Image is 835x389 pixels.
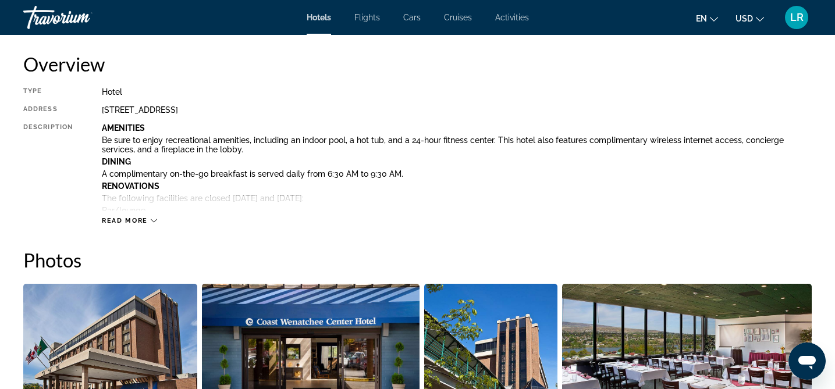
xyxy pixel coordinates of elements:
button: User Menu [781,5,812,30]
div: [STREET_ADDRESS] [102,105,812,115]
a: Activities [495,13,529,22]
a: Cars [403,13,421,22]
div: Description [23,123,73,210]
h2: Photos [23,248,812,272]
a: Flights [354,13,380,22]
b: Dining [102,157,131,166]
div: Address [23,105,73,115]
h2: Overview [23,52,812,76]
div: Type [23,87,73,97]
p: Be sure to enjoy recreational amenities, including an indoor pool, a hot tub, and a 24-hour fitne... [102,135,812,154]
button: Change currency [735,10,764,27]
b: Amenities [102,123,145,133]
b: Renovations [102,181,159,191]
a: Travorium [23,2,140,33]
a: Hotels [307,13,331,22]
div: Hotel [102,87,812,97]
button: Change language [696,10,718,27]
p: A complimentary on-the-go breakfast is served daily from 6:30 AM to 9:30 AM. [102,169,812,179]
span: en [696,14,707,23]
span: USD [735,14,753,23]
a: Cruises [444,13,472,22]
button: Read more [102,216,157,225]
span: LR [790,12,804,23]
span: Read more [102,217,148,224]
iframe: Button to launch messaging window [788,342,826,380]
